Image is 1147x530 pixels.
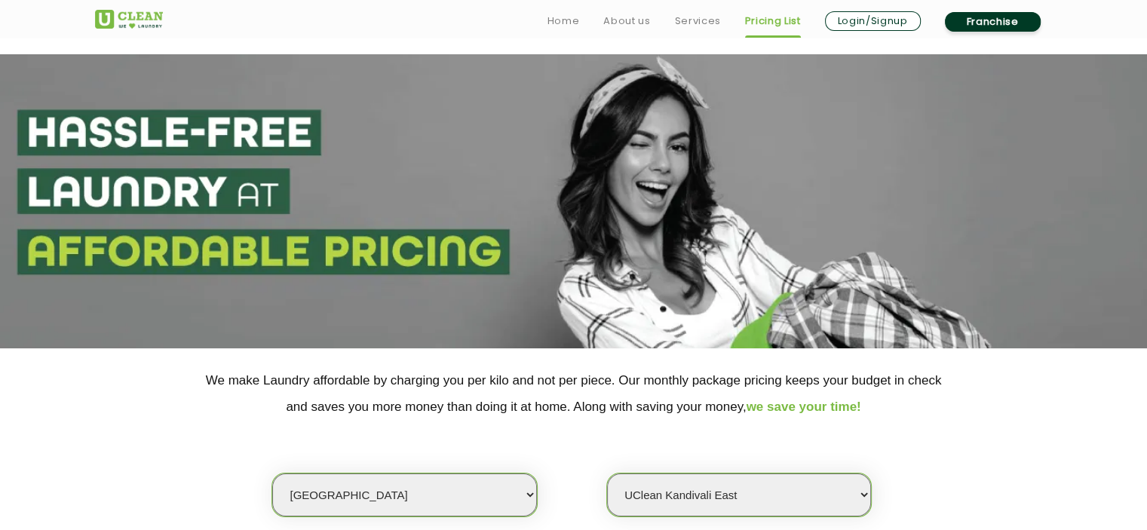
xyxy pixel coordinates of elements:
a: Login/Signup [825,11,921,31]
a: Franchise [945,12,1041,32]
span: we save your time! [747,400,861,414]
a: Pricing List [745,12,801,30]
a: Home [547,12,580,30]
p: We make Laundry affordable by charging you per kilo and not per piece. Our monthly package pricin... [95,367,1053,420]
a: About us [603,12,650,30]
img: UClean Laundry and Dry Cleaning [95,10,163,29]
a: Services [674,12,720,30]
